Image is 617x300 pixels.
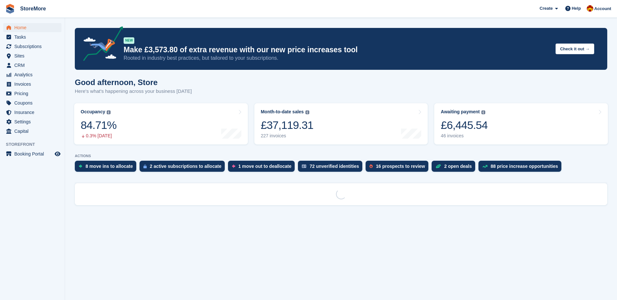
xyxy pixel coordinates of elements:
[3,51,61,60] a: menu
[75,78,192,87] h1: Good afternoon, Store
[3,42,61,51] a: menu
[124,55,550,62] p: Rooted in industry best practices, but tailored to your subscriptions.
[18,3,48,14] a: StoreMore
[150,164,221,169] div: 2 active subscriptions to allocate
[14,23,53,32] span: Home
[3,108,61,117] a: menu
[14,117,53,126] span: Settings
[79,164,82,168] img: move_ins_to_allocate_icon-fdf77a2bb77ea45bf5b3d319d69a93e2d87916cf1d5bf7949dd705db3b84f3ca.svg
[86,164,133,169] div: 8 move ins to allocate
[3,89,61,98] a: menu
[376,164,425,169] div: 16 prospects to review
[436,164,441,169] img: deal-1b604bf984904fb50ccaf53a9ad4b4a5d6e5aea283cecdc64d6e3604feb123c2.svg
[74,103,248,144] a: Occupancy 84.71% 0.3% [DATE]
[556,44,594,54] button: Check it out →
[75,161,140,175] a: 8 move ins to allocate
[441,119,488,132] div: £6,445.54
[441,109,480,115] div: Awaiting payment
[540,5,553,12] span: Create
[434,103,608,144] a: Awaiting payment £6,445.54 46 invoices
[5,4,15,14] img: stora-icon-8386f47178a22dfd0bd8f6a31ec36ba5ce8667c1dd55bd0f319d3a0aa187defe.svg
[3,61,61,70] a: menu
[14,32,53,42] span: Tasks
[78,26,123,63] img: price-adjustments-announcement-icon-8257ccfd72463d97f412b2fc003d46551f7dbcb40ab6d574587a9cd5c0d94...
[444,164,472,169] div: 2 open deals
[81,109,105,115] div: Occupancy
[81,133,116,139] div: 0.3% [DATE]
[254,103,428,144] a: Month-to-date sales £37,119.31 227 invoices
[14,149,53,158] span: Booking Portal
[482,165,488,168] img: price_increase_opportunities-93ffe204e8149a01c8c9dc8f82e8f89637d9d84a8eef4429ea346261dce0b2c0.svg
[261,133,314,139] div: 227 invoices
[366,161,432,175] a: 16 prospects to review
[3,98,61,107] a: menu
[238,164,291,169] div: 1 move out to deallocate
[432,161,478,175] a: 2 open deals
[14,70,53,79] span: Analytics
[143,164,147,169] img: active_subscription_to_allocate_icon-d502201f5373d7db506a760aba3b589e785aa758c864c3986d89f69b8ff3...
[310,164,359,169] div: 72 unverified identities
[14,98,53,107] span: Coupons
[481,110,485,114] img: icon-info-grey-7440780725fd019a000dd9b08b2336e03edf1995a4989e88bcd33f0948082b44.svg
[228,161,298,175] a: 1 move out to deallocate
[14,51,53,60] span: Sites
[232,164,235,168] img: move_outs_to_deallocate_icon-f764333ba52eb49d3ac5e1228854f67142a1ed5810a6f6cc68b1a99e826820c5.svg
[305,110,309,114] img: icon-info-grey-7440780725fd019a000dd9b08b2336e03edf1995a4989e88bcd33f0948082b44.svg
[124,45,550,55] p: Make £3,573.80 of extra revenue with our new price increases tool
[369,164,373,168] img: prospect-51fa495bee0391a8d652442698ab0144808aea92771e9ea1ae160a38d050c398.svg
[140,161,228,175] a: 2 active subscriptions to allocate
[261,119,314,132] div: £37,119.31
[54,150,61,158] a: Preview store
[3,23,61,32] a: menu
[3,117,61,126] a: menu
[587,5,593,12] img: Store More Team
[6,141,65,148] span: Storefront
[14,127,53,136] span: Capital
[3,149,61,158] a: menu
[3,32,61,42] a: menu
[298,161,366,175] a: 72 unverified identities
[261,109,304,115] div: Month-to-date sales
[14,42,53,51] span: Subscriptions
[3,127,61,136] a: menu
[75,154,607,158] p: ACTIONS
[302,164,306,168] img: verify_identity-adf6edd0f0f0b5bbfe63781bf79b02c33cf7c696d77639b501bdc392416b5a36.svg
[14,80,53,89] span: Invoices
[14,61,53,70] span: CRM
[441,133,488,139] div: 46 invoices
[594,6,611,12] span: Account
[572,5,581,12] span: Help
[124,37,134,44] div: NEW
[75,88,192,95] p: Here's what's happening across your business [DATE]
[491,164,558,169] div: 88 price increase opportunities
[3,80,61,89] a: menu
[107,110,111,114] img: icon-info-grey-7440780725fd019a000dd9b08b2336e03edf1995a4989e88bcd33f0948082b44.svg
[14,89,53,98] span: Pricing
[81,119,116,132] div: 84.71%
[3,70,61,79] a: menu
[478,161,565,175] a: 88 price increase opportunities
[14,108,53,117] span: Insurance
